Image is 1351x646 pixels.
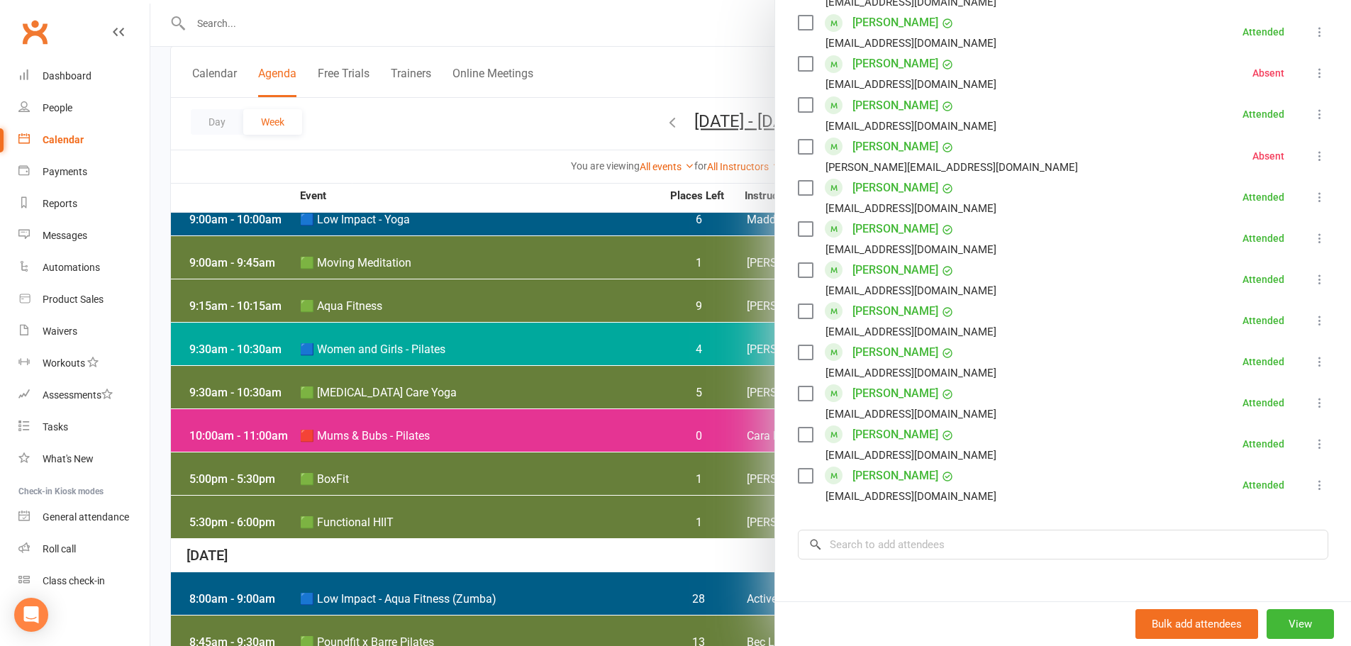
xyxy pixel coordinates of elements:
[43,198,77,209] div: Reports
[852,177,938,199] a: [PERSON_NAME]
[18,533,150,565] a: Roll call
[852,52,938,75] a: [PERSON_NAME]
[43,70,91,82] div: Dashboard
[1252,68,1284,78] div: Absent
[18,379,150,411] a: Assessments
[852,300,938,323] a: [PERSON_NAME]
[1242,316,1284,325] div: Attended
[18,92,150,124] a: People
[825,158,1078,177] div: [PERSON_NAME][EMAIL_ADDRESS][DOMAIN_NAME]
[18,124,150,156] a: Calendar
[852,11,938,34] a: [PERSON_NAME]
[825,34,996,52] div: [EMAIL_ADDRESS][DOMAIN_NAME]
[18,284,150,316] a: Product Sales
[43,421,68,433] div: Tasks
[1242,357,1284,367] div: Attended
[18,443,150,475] a: What's New
[852,341,938,364] a: [PERSON_NAME]
[852,259,938,282] a: [PERSON_NAME]
[43,453,94,464] div: What's New
[852,464,938,487] a: [PERSON_NAME]
[18,411,150,443] a: Tasks
[1242,233,1284,243] div: Attended
[43,389,113,401] div: Assessments
[825,446,996,464] div: [EMAIL_ADDRESS][DOMAIN_NAME]
[825,240,996,259] div: [EMAIL_ADDRESS][DOMAIN_NAME]
[43,134,84,145] div: Calendar
[43,262,100,273] div: Automations
[18,316,150,347] a: Waivers
[852,423,938,446] a: [PERSON_NAME]
[1267,609,1334,639] button: View
[825,282,996,300] div: [EMAIL_ADDRESS][DOMAIN_NAME]
[43,230,87,241] div: Messages
[18,347,150,379] a: Workouts
[1135,609,1258,639] button: Bulk add attendees
[1242,109,1284,119] div: Attended
[43,102,72,113] div: People
[852,218,938,240] a: [PERSON_NAME]
[798,530,1328,559] input: Search to add attendees
[1252,151,1284,161] div: Absent
[852,94,938,117] a: [PERSON_NAME]
[18,252,150,284] a: Automations
[825,117,996,135] div: [EMAIL_ADDRESS][DOMAIN_NAME]
[17,14,52,50] a: Clubworx
[825,405,996,423] div: [EMAIL_ADDRESS][DOMAIN_NAME]
[1242,439,1284,449] div: Attended
[852,135,938,158] a: [PERSON_NAME]
[43,294,104,305] div: Product Sales
[1242,480,1284,490] div: Attended
[43,575,105,586] div: Class check-in
[825,199,996,218] div: [EMAIL_ADDRESS][DOMAIN_NAME]
[825,323,996,341] div: [EMAIL_ADDRESS][DOMAIN_NAME]
[825,487,996,506] div: [EMAIL_ADDRESS][DOMAIN_NAME]
[1242,27,1284,37] div: Attended
[798,598,835,618] div: Notes
[18,60,150,92] a: Dashboard
[825,364,996,382] div: [EMAIL_ADDRESS][DOMAIN_NAME]
[852,382,938,405] a: [PERSON_NAME]
[18,501,150,533] a: General attendance kiosk mode
[43,357,85,369] div: Workouts
[18,156,150,188] a: Payments
[825,75,996,94] div: [EMAIL_ADDRESS][DOMAIN_NAME]
[43,166,87,177] div: Payments
[43,325,77,337] div: Waivers
[18,188,150,220] a: Reports
[43,511,129,523] div: General attendance
[18,220,150,252] a: Messages
[43,543,76,555] div: Roll call
[1242,398,1284,408] div: Attended
[1242,192,1284,202] div: Attended
[1242,274,1284,284] div: Attended
[14,598,48,632] div: Open Intercom Messenger
[18,565,150,597] a: Class kiosk mode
